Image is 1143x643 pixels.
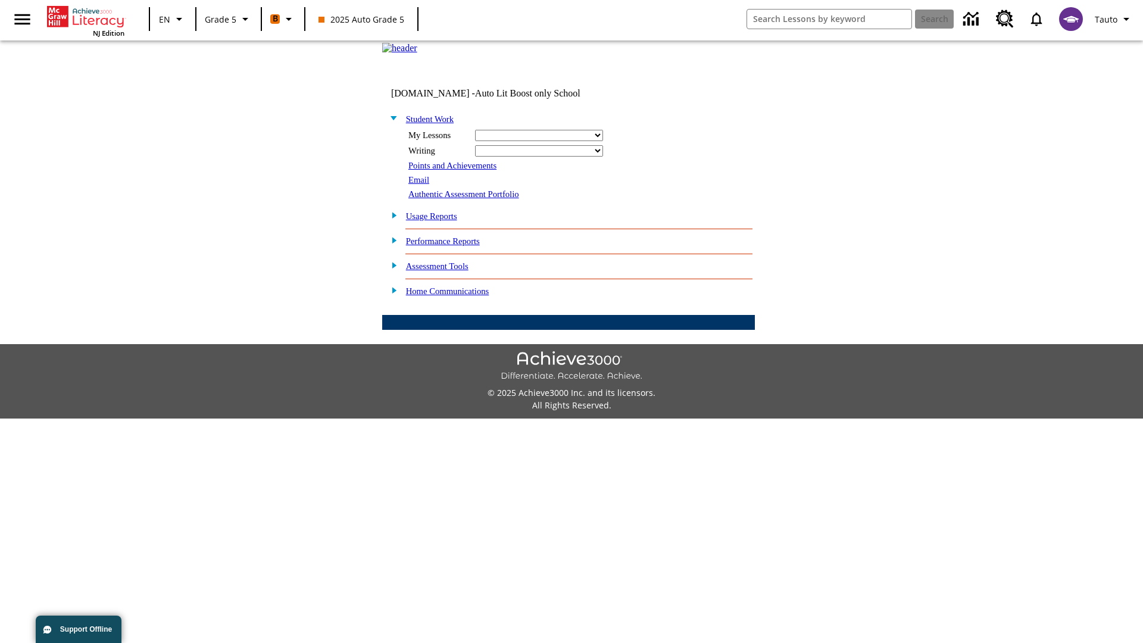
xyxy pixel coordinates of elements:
a: Resource Center, Will open in new tab [989,3,1021,35]
img: header [382,43,417,54]
a: Student Work [406,114,454,124]
span: NJ Edition [93,29,124,38]
a: Performance Reports [406,236,480,246]
span: Support Offline [60,625,112,633]
span: 2025 Auto Grade 5 [318,13,404,26]
img: plus.gif [385,260,398,270]
a: Authentic Assessment Portfolio [408,189,519,199]
img: plus.gif [385,285,398,295]
span: B [273,11,278,26]
span: Grade 5 [205,13,236,26]
a: Email [408,175,429,185]
a: Home Communications [406,286,489,296]
div: Writing [408,146,468,156]
a: Notifications [1021,4,1052,35]
img: plus.gif [385,235,398,245]
div: My Lessons [408,130,468,141]
img: plus.gif [385,210,398,220]
button: Language: EN, Select a language [154,8,192,30]
div: Home [47,4,124,38]
span: Tauto [1095,13,1117,26]
button: Select a new avatar [1052,4,1090,35]
span: EN [159,13,170,26]
a: Points and Achievements [408,161,496,170]
input: search field [747,10,911,29]
a: Data Center [956,3,989,36]
td: [DOMAIN_NAME] - [391,88,610,99]
button: Open side menu [5,2,40,37]
a: Assessment Tools [406,261,469,271]
button: Grade: Grade 5, Select a grade [200,8,257,30]
button: Profile/Settings [1090,8,1138,30]
img: avatar image [1059,7,1083,31]
button: Boost Class color is orange. Change class color [266,8,301,30]
button: Support Offline [36,616,121,643]
a: Usage Reports [406,211,457,221]
img: minus.gif [385,113,398,123]
img: Achieve3000 Differentiate Accelerate Achieve [501,351,642,382]
nobr: Auto Lit Boost only School [475,88,580,98]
